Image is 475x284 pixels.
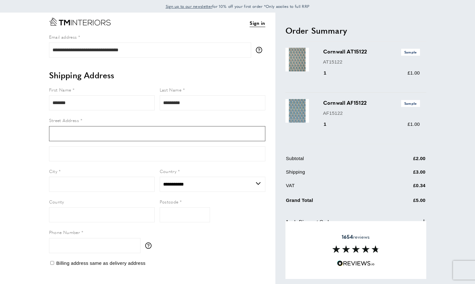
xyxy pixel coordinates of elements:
[166,3,213,9] a: Sign up to our newsletter
[285,48,309,71] img: Cornwall AT15122
[285,99,309,123] img: Cornwall AF15122
[342,234,370,240] span: reviews
[286,182,382,194] td: VAT
[286,155,382,167] td: Subtotal
[145,242,155,249] button: More information
[56,260,146,266] span: Billing address same as delivery address
[49,229,80,235] span: Phone Number
[49,34,77,40] span: Email address
[323,58,420,66] p: AT15122
[323,99,420,107] h3: Cornwall AF15122
[49,168,58,174] span: City
[407,70,420,75] span: £1.00
[401,100,420,107] span: Sample
[323,48,420,55] h3: Cornwall AT15122
[49,18,111,26] a: Go to Home page
[285,25,426,36] h2: Order Summary
[285,218,331,226] span: Apply Discount Code
[382,182,426,194] td: £0.34
[407,121,420,127] span: £1.00
[286,195,382,209] td: Grand Total
[160,198,179,205] span: Postcode
[323,109,420,117] p: AF15122
[323,120,335,128] div: 1
[256,47,265,53] button: More information
[160,168,177,174] span: Country
[50,261,54,265] input: Billing address same as delivery address
[166,3,310,9] span: for 10% off your first order *Only applies to full RRP
[49,70,265,81] h2: Shipping Address
[337,260,375,266] img: Reviews.io 5 stars
[49,198,64,205] span: County
[160,86,182,93] span: Last Name
[382,195,426,209] td: £5.00
[49,117,79,123] span: Street Address
[342,233,353,240] strong: 1654
[332,245,379,253] img: Reviews section
[401,49,420,55] span: Sample
[49,86,71,93] span: First Name
[382,168,426,181] td: £3.00
[250,19,265,27] a: Sign in
[323,69,335,77] div: 1
[382,155,426,167] td: £2.00
[286,168,382,181] td: Shipping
